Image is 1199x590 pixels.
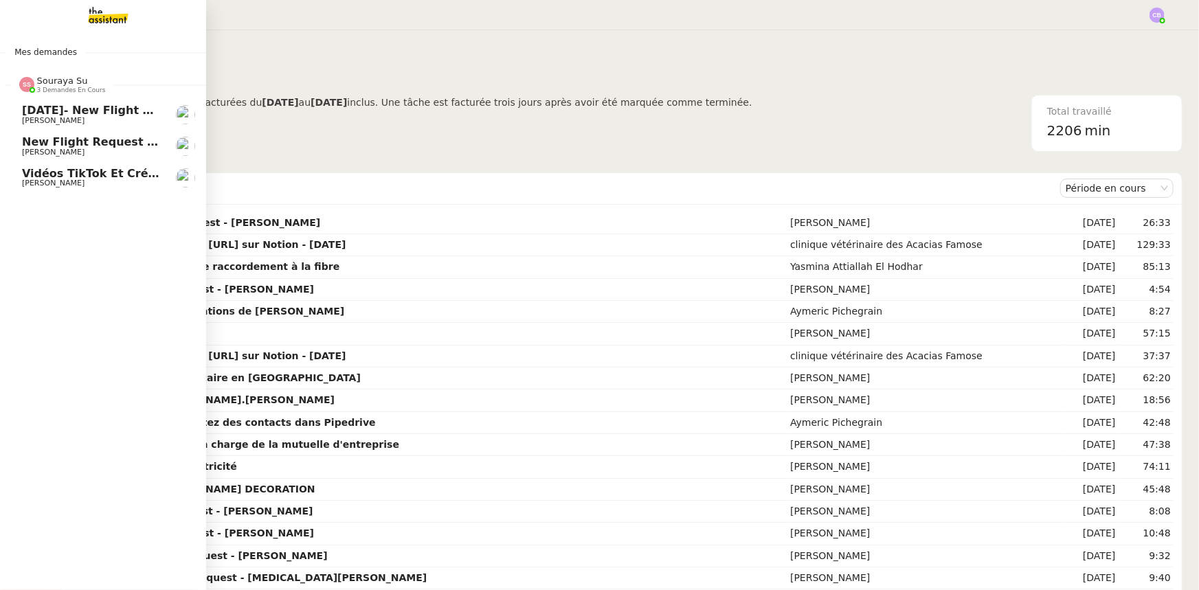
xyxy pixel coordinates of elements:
[787,456,1065,478] td: [PERSON_NAME]
[37,87,106,94] span: 3 demandes en cours
[1119,389,1174,411] td: 18:56
[1150,8,1165,23] img: svg
[22,167,338,180] span: Vidéos TikTok et Créatives META - septembre 2025
[1119,456,1174,478] td: 74:11
[1066,179,1168,197] nz-select-item: Période en cours
[1065,434,1119,456] td: [DATE]
[72,484,315,495] strong: Appel de suivi [PERSON_NAME] DECORATION
[787,256,1065,278] td: Yasmina Attiallah El Hodhar
[262,97,298,108] b: [DATE]
[787,345,1065,367] td: clinique vétérinaire des Acacias Famose
[1119,545,1174,567] td: 9:32
[72,417,376,428] strong: [PERSON_NAME] et ajoutez des contacts dans Pipedrive
[1119,234,1174,256] td: 129:33
[1047,122,1082,139] span: 2206
[1085,120,1111,142] span: min
[176,105,195,124] img: users%2FC9SBsJ0duuaSgpQFj5LgoEX8n0o2%2Favatar%2Fec9d51b8-9413-4189-adfb-7be4d8c96a3c
[1065,412,1119,434] td: [DATE]
[1065,501,1119,523] td: [DATE]
[1065,367,1119,389] td: [DATE]
[1119,256,1174,278] td: 85:13
[1065,279,1119,301] td: [DATE]
[72,572,427,583] strong: [DATE] 23 - New flight request - [MEDICAL_DATA][PERSON_NAME]
[72,372,361,383] strong: Rechercher contact bancaire en [GEOGRAPHIC_DATA]
[1065,479,1119,501] td: [DATE]
[1065,545,1119,567] td: [DATE]
[72,350,346,361] strong: Intégration des résumés [URL] sur Notion - [DATE]
[1119,412,1174,434] td: 42:48
[1119,567,1174,589] td: 9:40
[22,104,308,117] span: [DATE]- New flight request - [PERSON_NAME]
[1065,523,1119,545] td: [DATE]
[1119,434,1174,456] td: 47:38
[1065,301,1119,323] td: [DATE]
[1119,345,1174,367] td: 37:37
[787,545,1065,567] td: [PERSON_NAME]
[787,501,1065,523] td: [PERSON_NAME]
[72,550,328,561] strong: : [DATE] - New flight request - [PERSON_NAME]
[6,45,85,59] span: Mes demandes
[347,97,752,108] span: inclus. Une tâche est facturée trois jours après avoir été marquée comme terminée.
[787,367,1065,389] td: [PERSON_NAME]
[787,279,1065,301] td: [PERSON_NAME]
[22,179,85,188] span: [PERSON_NAME]
[1065,212,1119,234] td: [DATE]
[787,389,1065,411] td: [PERSON_NAME]
[1119,501,1174,523] td: 8:08
[22,135,258,148] span: New flight request - [PERSON_NAME]
[1065,567,1119,589] td: [DATE]
[72,506,313,517] strong: [DATE] New flight request - [PERSON_NAME]
[1119,323,1174,345] td: 57:15
[787,412,1065,434] td: Aymeric Pichegrain
[22,116,85,125] span: [PERSON_NAME]
[1119,367,1174,389] td: 62:20
[1119,212,1174,234] td: 26:33
[1065,389,1119,411] td: [DATE]
[1065,234,1119,256] td: [DATE]
[22,148,85,157] span: [PERSON_NAME]
[69,174,1060,202] div: Demandes
[787,301,1065,323] td: Aymeric Pichegrain
[1119,301,1174,323] td: 8:27
[299,97,311,108] span: au
[1065,456,1119,478] td: [DATE]
[72,239,346,250] strong: Intégration des résumés [URL] sur Notion - [DATE]
[72,306,344,317] strong: Mettre à jour les informations de [PERSON_NAME]
[787,567,1065,589] td: [PERSON_NAME]
[176,137,195,156] img: users%2FC9SBsJ0duuaSgpQFj5LgoEX8n0o2%2Favatar%2Fec9d51b8-9413-4189-adfb-7be4d8c96a3c
[72,439,399,450] strong: contacter la personne en charge de la mutuelle d'entreprise
[1065,256,1119,278] td: [DATE]
[787,479,1065,501] td: [PERSON_NAME]
[787,323,1065,345] td: [PERSON_NAME]
[787,434,1065,456] td: [PERSON_NAME]
[37,76,88,86] span: Souraya Su
[176,168,195,188] img: users%2FCk7ZD5ubFNWivK6gJdIkoi2SB5d2%2Favatar%2F3f84dbb7-4157-4842-a987-fca65a8b7a9a
[1119,523,1174,545] td: 10:48
[787,212,1065,234] td: [PERSON_NAME]
[1047,104,1167,120] div: Total travaillé
[787,234,1065,256] td: clinique vétérinaire des Acacias Famose
[19,77,34,92] img: svg
[1065,345,1119,367] td: [DATE]
[1119,279,1174,301] td: 4:54
[1119,479,1174,501] td: 45:48
[72,394,335,405] strong: Appel de suivi [PERSON_NAME].[PERSON_NAME]
[787,523,1065,545] td: [PERSON_NAME]
[1065,323,1119,345] td: [DATE]
[311,97,347,108] b: [DATE]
